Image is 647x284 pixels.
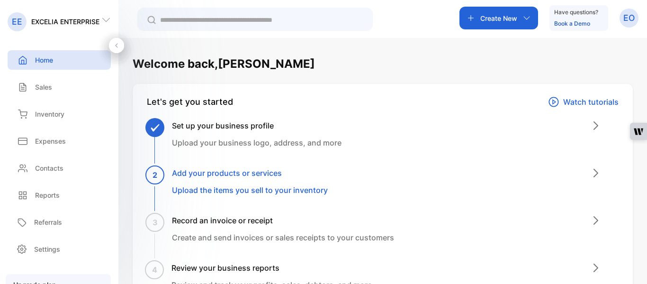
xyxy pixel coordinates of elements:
p: Contacts [35,163,63,173]
p: Expenses [35,136,66,146]
p: Upload the items you sell to your inventory [172,184,328,196]
a: Book a Demo [554,20,590,27]
p: Reports [35,190,60,200]
a: Watch tutorials [548,95,619,109]
p: Upload your business logo, address, and more [172,137,341,148]
p: Have questions? [554,8,598,17]
p: Create and send invoices or sales receipts to your customers [172,232,394,243]
p: Referrals [34,217,62,227]
p: Create New [480,13,517,23]
button: Create New [459,7,538,29]
h3: Add your products or services [172,167,328,179]
p: EO [623,12,635,24]
h3: Review your business reports [171,262,372,274]
p: Settings [34,244,60,254]
div: Let's get you started [147,95,233,109]
p: Watch tutorials [563,96,619,108]
h3: Set up your business profile [172,120,341,131]
p: Inventory [35,109,64,119]
span: 2 [153,169,157,181]
p: EXCELIA ENTERPRISE [31,17,99,27]
button: EO [620,7,638,29]
p: Sales [35,82,52,92]
span: 4 [152,264,157,275]
p: EE [12,16,22,28]
h3: Record an invoice or receipt [172,215,394,226]
p: Home [35,55,53,65]
span: 3 [153,217,158,228]
h1: Welcome back, [PERSON_NAME] [133,55,315,73]
iframe: LiveChat chat widget [607,244,647,284]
